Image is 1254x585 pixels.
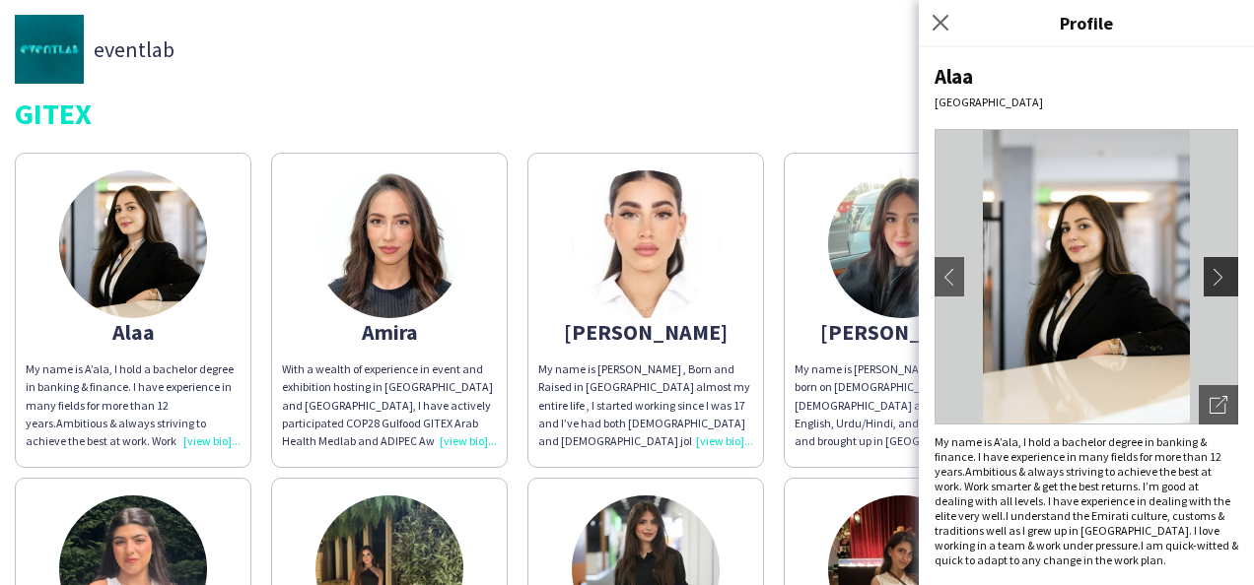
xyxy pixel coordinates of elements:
[795,323,1010,341] div: [PERSON_NAME]
[26,323,241,341] div: Alaa
[935,95,1238,109] div: [GEOGRAPHIC_DATA]
[26,360,241,450] div: My name is A’ala, I hold a bachelor degree in banking & finance. I have experience in many fields...
[15,15,84,84] img: thumb-f5d8da6a-4212-4fb9-9d90-a06744cafb93.jpg
[935,434,1238,567] div: My name is A’ala, I hold a bachelor degree in banking & finance. I have experience in many fields...
[59,170,207,318] img: thumb-c1ccf4db-e14a-4fd0-9f65-2671bbb2065b.jpg
[1199,385,1238,424] div: Open photos pop-in
[828,170,976,318] img: thumb-66ea757e5dda2.jpeg
[795,360,1010,450] div: My name is [PERSON_NAME] and I was born on [DEMOGRAPHIC_DATA]. I’m from [DEMOGRAPHIC_DATA] and I ...
[935,129,1238,424] img: Crew avatar or photo
[935,63,1238,90] div: Alaa
[15,98,1239,128] div: GITEX
[919,10,1254,35] h3: Profile
[538,323,753,341] div: [PERSON_NAME]
[282,360,497,450] div: With a wealth of experience in event and exhibition hosting in [GEOGRAPHIC_DATA] and [GEOGRAPHIC_...
[538,360,753,450] div: My name is [PERSON_NAME] , Born and Raised in [GEOGRAPHIC_DATA] almost my entire life , I started...
[572,170,720,318] img: thumb-68775f4007b27.jpeg
[315,170,463,318] img: thumb-6582a0cdb5742.jpeg
[282,323,497,341] div: Amira
[94,40,174,58] span: eventlab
